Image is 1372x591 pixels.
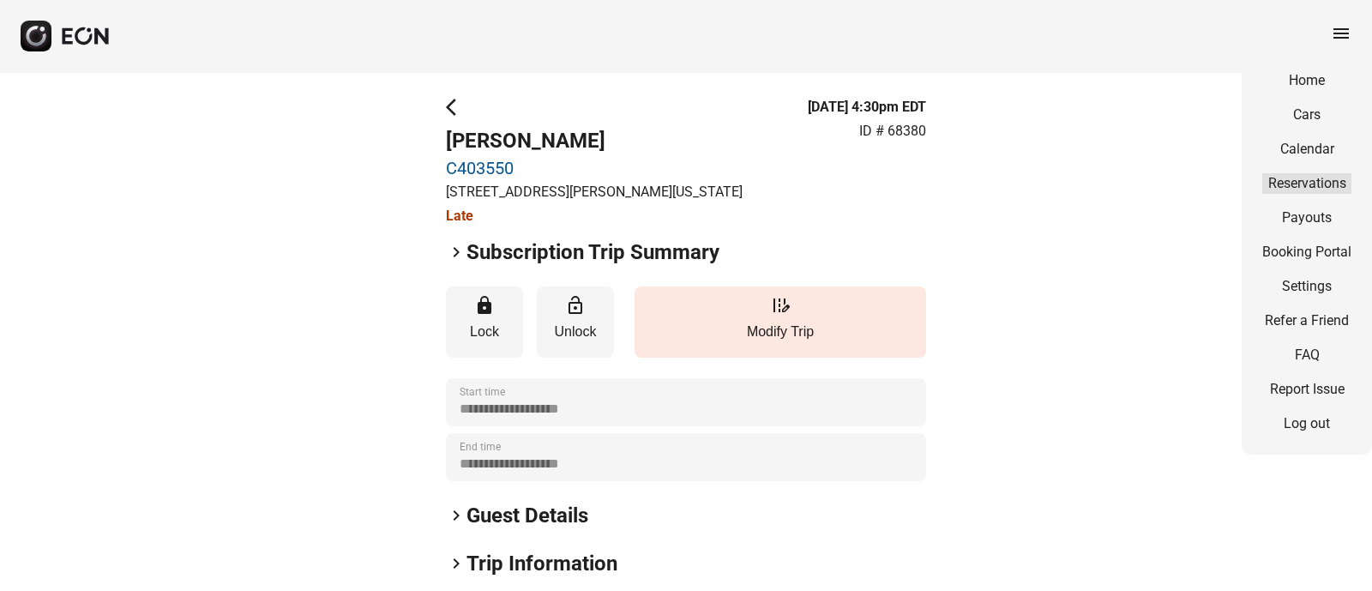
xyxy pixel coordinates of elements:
[1262,105,1351,125] a: Cars
[1262,70,1351,91] a: Home
[446,553,466,574] span: keyboard_arrow_right
[537,286,614,358] button: Unlock
[446,127,743,154] h2: [PERSON_NAME]
[545,322,605,342] p: Unlock
[446,182,743,202] p: [STREET_ADDRESS][PERSON_NAME][US_STATE]
[1262,139,1351,160] a: Calendar
[859,121,926,142] p: ID # 68380
[1262,242,1351,262] a: Booking Portal
[770,295,791,316] span: edit_road
[446,505,466,526] span: keyboard_arrow_right
[446,206,743,226] h3: Late
[808,97,926,118] h3: [DATE] 4:30pm EDT
[446,242,466,262] span: keyboard_arrow_right
[1262,413,1351,434] a: Log out
[466,502,588,529] h2: Guest Details
[1262,173,1351,194] a: Reservations
[454,322,514,342] p: Lock
[1262,345,1351,365] a: FAQ
[635,286,926,358] button: Modify Trip
[466,238,719,266] h2: Subscription Trip Summary
[565,295,586,316] span: lock_open
[1262,276,1351,297] a: Settings
[466,550,617,577] h2: Trip Information
[446,97,466,118] span: arrow_back_ios
[446,158,743,178] a: C403550
[446,286,523,358] button: Lock
[1262,208,1351,228] a: Payouts
[1262,311,1351,331] a: Refer a Friend
[1331,23,1351,44] span: menu
[474,295,495,316] span: lock
[643,322,918,342] p: Modify Trip
[1262,379,1351,400] a: Report Issue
